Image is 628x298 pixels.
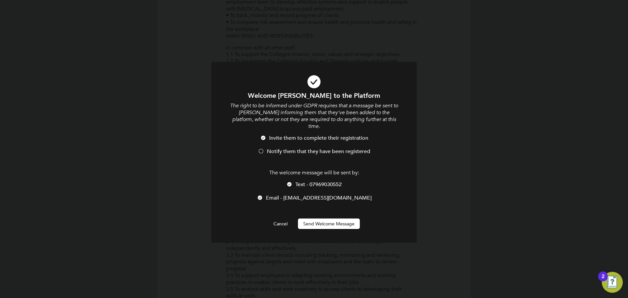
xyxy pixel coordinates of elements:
button: Send Welcome Message [298,219,360,229]
p: The welcome message will be sent by: [229,169,399,176]
i: The right to be informed under GDPR requires that a message be sent to [PERSON_NAME] informing th... [230,102,398,129]
div: 2 [602,276,604,285]
button: Open Resource Center, 2 new notifications [602,272,623,293]
span: Notify them that they have been registered [267,148,370,155]
button: Cancel [268,219,293,229]
span: Email - [EMAIL_ADDRESS][DOMAIN_NAME] [266,195,372,201]
h1: Welcome [PERSON_NAME] to the Platform [229,91,399,100]
span: Invite them to complete their registration [269,135,368,141]
span: Text - 07969030552 [295,181,342,188]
